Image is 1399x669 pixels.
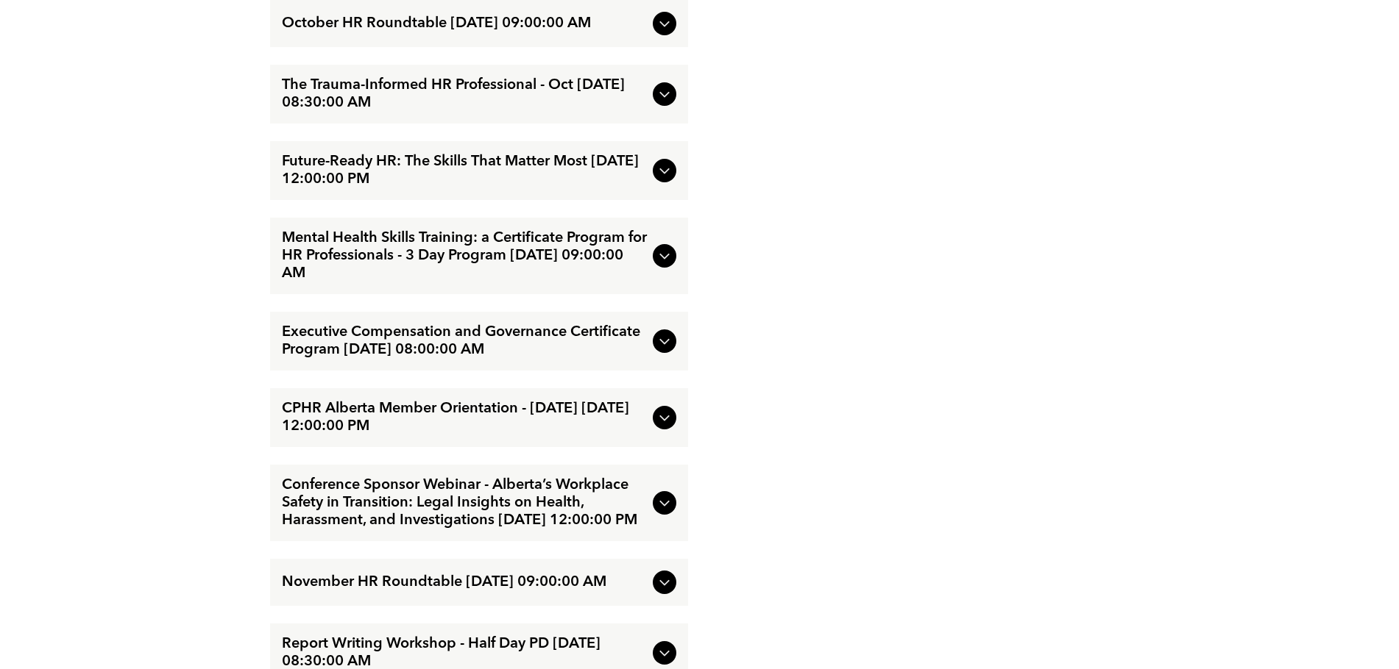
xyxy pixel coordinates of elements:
[282,229,647,282] span: Mental Health Skills Training: a Certificate Program for HR Professionals - 3 Day Program [DATE] ...
[282,476,647,529] span: Conference Sponsor Webinar - Alberta’s Workplace Safety in Transition: Legal Insights on Health, ...
[282,153,647,188] span: Future-Ready HR: The Skills That Matter Most [DATE] 12:00:00 PM
[282,573,647,591] span: November HR Roundtable [DATE] 09:00:00 AM
[282,323,647,359] span: Executive Compensation and Governance Certificate Program [DATE] 08:00:00 AM
[282,400,647,435] span: CPHR Alberta Member Orientation - [DATE] [DATE] 12:00:00 PM
[282,15,647,32] span: October HR Roundtable [DATE] 09:00:00 AM
[282,76,647,112] span: The Trauma-Informed HR Professional - Oct [DATE] 08:30:00 AM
